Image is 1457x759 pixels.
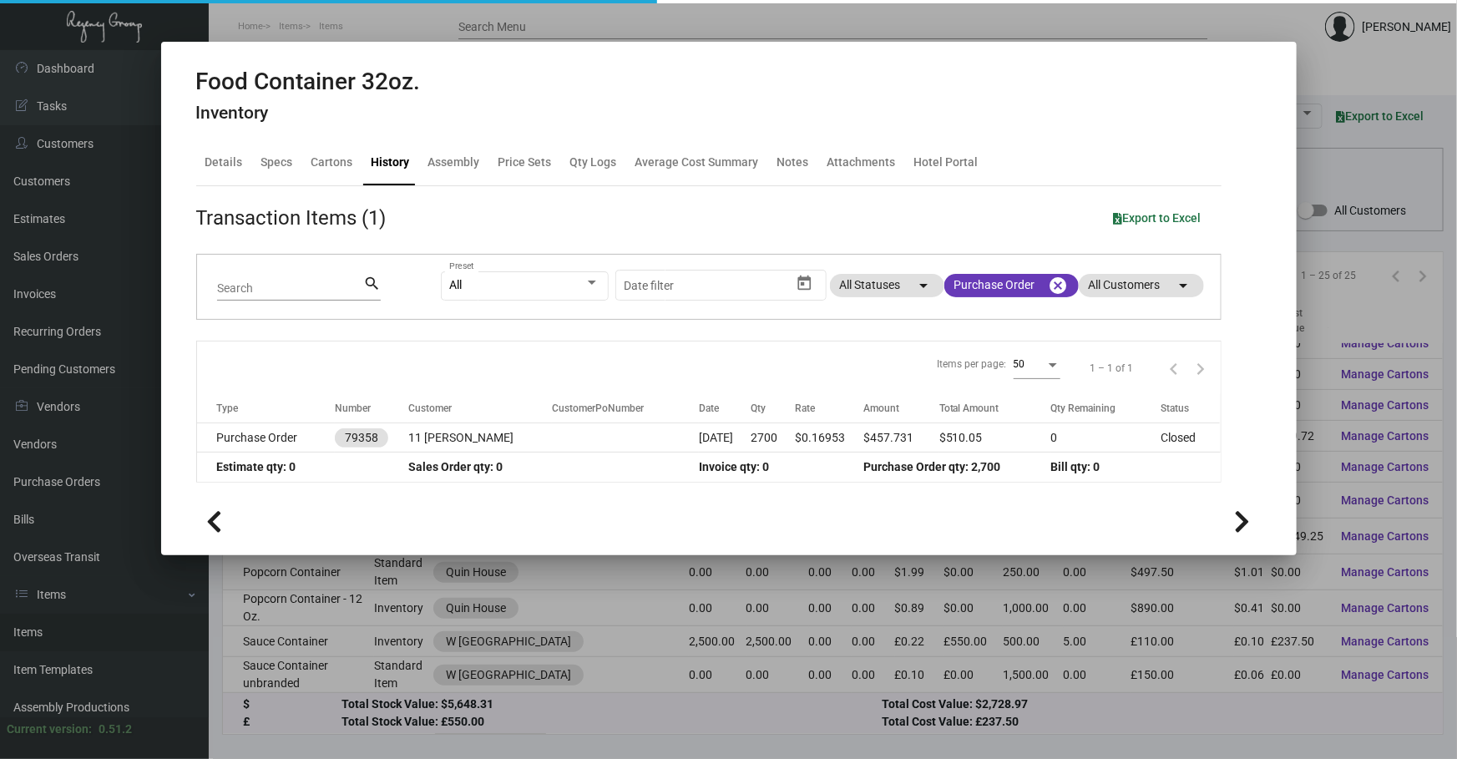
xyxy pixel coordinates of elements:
[1161,401,1220,416] div: Status
[498,154,552,171] div: Price Sets
[1051,460,1100,473] span: Bill qty: 0
[863,460,1000,473] span: Purchase Order qty: 2,700
[827,154,896,171] div: Attachments
[1014,357,1060,371] mat-select: Items per page:
[1174,276,1194,296] mat-icon: arrow_drop_down
[1051,401,1161,416] div: Qty Remaining
[1161,423,1220,453] td: Closed
[570,154,617,171] div: Qty Logs
[1051,423,1161,453] td: 0
[795,401,815,416] div: Rate
[428,154,480,171] div: Assembly
[449,278,462,291] span: All
[335,401,371,416] div: Number
[944,274,1079,297] mat-chip: Purchase Order
[335,401,408,416] div: Number
[939,401,1051,416] div: Total Amount
[7,721,92,738] div: Current version:
[363,274,381,294] mat-icon: search
[635,154,759,171] div: Average Cost Summary
[863,401,939,416] div: Amount
[624,279,675,292] input: Start date
[196,203,387,233] div: Transaction Items (1)
[1161,355,1187,382] button: Previous page
[699,423,751,453] td: [DATE]
[699,401,719,416] div: Date
[217,460,296,473] span: Estimate qty: 0
[830,274,944,297] mat-chip: All Statuses
[863,401,899,416] div: Amount
[99,721,132,738] div: 0.51.2
[795,401,863,416] div: Rate
[196,68,421,96] h2: Food Container 32oz.
[1090,361,1134,376] div: 1 – 1 of 1
[261,154,293,171] div: Specs
[1049,276,1069,296] mat-icon: cancel
[1114,211,1202,225] span: Export to Excel
[914,276,934,296] mat-icon: arrow_drop_down
[1100,203,1215,233] button: Export to Excel
[552,401,698,416] div: CustomerPoNumber
[335,428,388,448] mat-chip: 79358
[1187,355,1214,382] button: Next page
[914,154,979,171] div: Hotel Portal
[552,401,644,416] div: CustomerPoNumber
[1079,274,1204,297] mat-chip: All Customers
[938,357,1007,372] div: Items per page:
[408,460,503,473] span: Sales Order qty: 0
[1161,401,1189,416] div: Status
[1014,358,1025,370] span: 50
[408,423,553,453] td: 11 [PERSON_NAME]
[311,154,353,171] div: Cartons
[196,103,421,124] h4: Inventory
[939,423,1051,453] td: $510.05
[372,154,410,171] div: History
[751,423,795,453] td: 2700
[217,401,239,416] div: Type
[205,154,243,171] div: Details
[1051,401,1116,416] div: Qty Remaining
[751,401,766,416] div: Qty
[939,401,999,416] div: Total Amount
[699,460,769,473] span: Invoice qty: 0
[408,401,452,416] div: Customer
[795,423,863,453] td: $0.16953
[197,423,336,453] td: Purchase Order
[217,401,336,416] div: Type
[690,279,770,292] input: End date
[777,154,809,171] div: Notes
[863,423,939,453] td: $457.731
[699,401,751,416] div: Date
[751,401,795,416] div: Qty
[791,270,817,296] button: Open calendar
[408,401,553,416] div: Customer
